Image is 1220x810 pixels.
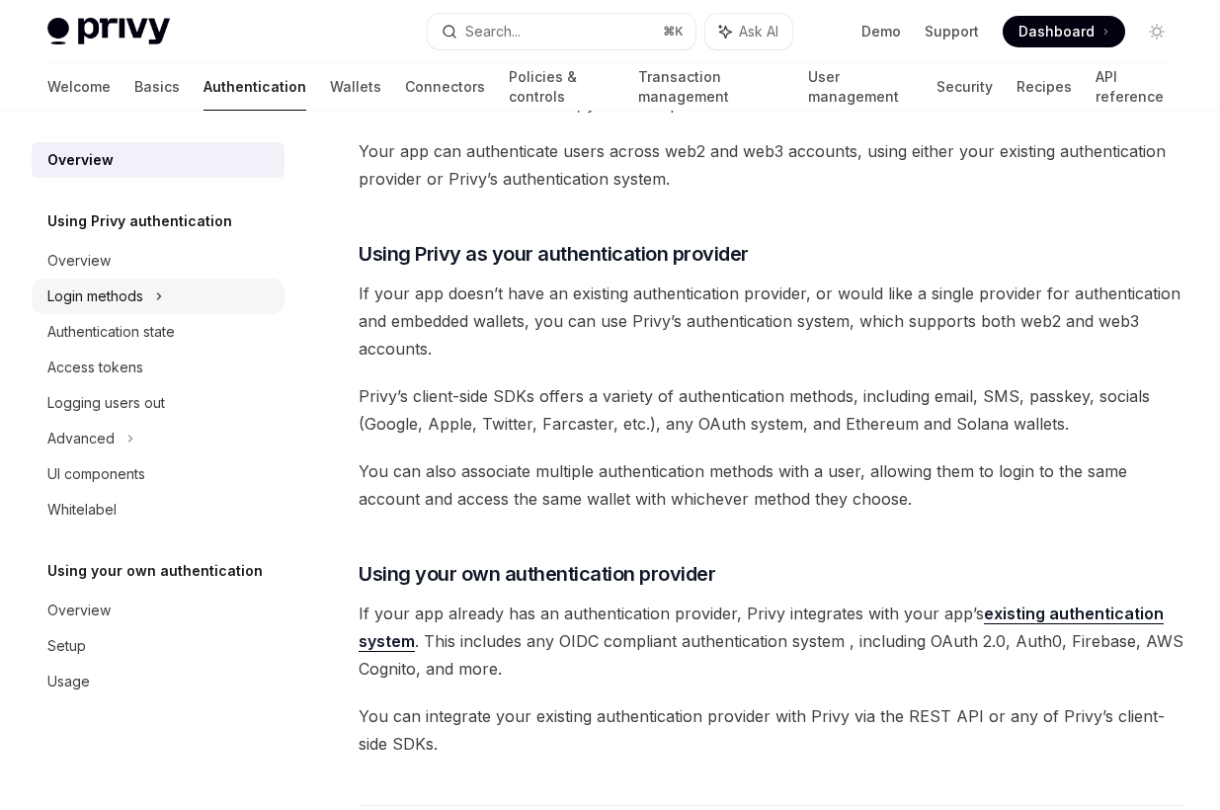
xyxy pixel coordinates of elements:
[32,628,285,664] a: Setup
[739,22,778,41] span: Ask AI
[509,63,614,111] a: Policies & controls
[1017,63,1072,111] a: Recipes
[1096,63,1173,111] a: API reference
[330,63,381,111] a: Wallets
[47,634,86,658] div: Setup
[32,593,285,628] a: Overview
[134,63,180,111] a: Basics
[47,63,111,111] a: Welcome
[1141,16,1173,47] button: Toggle dark mode
[359,702,1184,758] span: You can integrate your existing authentication provider with Privy via the REST API or any of Pri...
[359,382,1184,438] span: Privy’s client-side SDKs offers a variety of authentication methods, including email, SMS, passke...
[32,385,285,421] a: Logging users out
[47,18,170,45] img: light logo
[47,498,117,522] div: Whitelabel
[32,142,285,178] a: Overview
[47,148,114,172] div: Overview
[32,492,285,527] a: Whitelabel
[32,456,285,492] a: UI components
[47,462,145,486] div: UI components
[663,24,684,40] span: ⌘ K
[32,243,285,279] a: Overview
[47,559,263,583] h5: Using your own authentication
[359,280,1184,363] span: If your app doesn’t have an existing authentication provider, or would like a single provider for...
[203,63,306,111] a: Authentication
[359,457,1184,513] span: You can also associate multiple authentication methods with a user, allowing them to login to the...
[47,599,111,622] div: Overview
[32,350,285,385] a: Access tokens
[705,14,792,49] button: Ask AI
[359,600,1184,683] span: If your app already has an authentication provider, Privy integrates with your app’s . This inclu...
[47,320,175,344] div: Authentication state
[359,560,715,588] span: Using your own authentication provider
[47,391,165,415] div: Logging users out
[47,209,232,233] h5: Using Privy authentication
[405,63,485,111] a: Connectors
[359,137,1184,193] span: Your app can authenticate users across web2 and web3 accounts, using either your existing authent...
[638,63,784,111] a: Transaction management
[808,63,912,111] a: User management
[428,14,695,49] button: Search...⌘K
[47,284,143,308] div: Login methods
[359,240,749,268] span: Using Privy as your authentication provider
[936,63,993,111] a: Security
[861,22,901,41] a: Demo
[465,20,521,43] div: Search...
[32,314,285,350] a: Authentication state
[1018,22,1095,41] span: Dashboard
[47,427,115,450] div: Advanced
[47,670,90,693] div: Usage
[47,356,143,379] div: Access tokens
[1003,16,1125,47] a: Dashboard
[925,22,979,41] a: Support
[32,664,285,699] a: Usage
[47,249,111,273] div: Overview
